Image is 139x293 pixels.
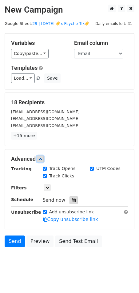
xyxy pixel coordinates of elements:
[11,185,27,190] strong: Filters
[5,236,25,247] a: Send
[11,99,128,106] h5: 18 Recipients
[44,73,60,83] button: Save
[108,263,139,293] iframe: Chat Widget
[26,236,54,247] a: Preview
[11,116,80,121] small: [EMAIL_ADDRESS][DOMAIN_NAME]
[96,165,120,172] label: UTM Codes
[11,40,65,46] h5: Variables
[74,40,128,46] h5: Email column
[93,20,134,27] span: Daily emails left: 31
[43,197,66,203] span: Send now
[93,21,134,26] a: Daily emails left: 31
[11,197,33,202] strong: Schedule
[49,165,76,172] label: Track Opens
[11,109,80,114] small: [EMAIL_ADDRESS][DOMAIN_NAME]
[5,21,90,26] small: Google Sheet:
[11,73,35,83] a: Load...
[11,49,49,58] a: Copy/paste...
[55,236,102,247] a: Send Test Email
[32,21,89,26] a: 29 | [DATE] ☀️x Psycho Tik☀️
[11,123,80,128] small: [EMAIL_ADDRESS][DOMAIN_NAME]
[43,217,98,222] a: Copy unsubscribe link
[11,132,37,140] a: +15 more
[5,5,134,15] h2: New Campaign
[11,156,128,162] h5: Advanced
[11,210,41,215] strong: Unsubscribe
[11,65,38,71] a: Templates
[49,173,74,179] label: Track Clicks
[49,209,94,215] label: Add unsubscribe link
[11,166,32,171] strong: Tracking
